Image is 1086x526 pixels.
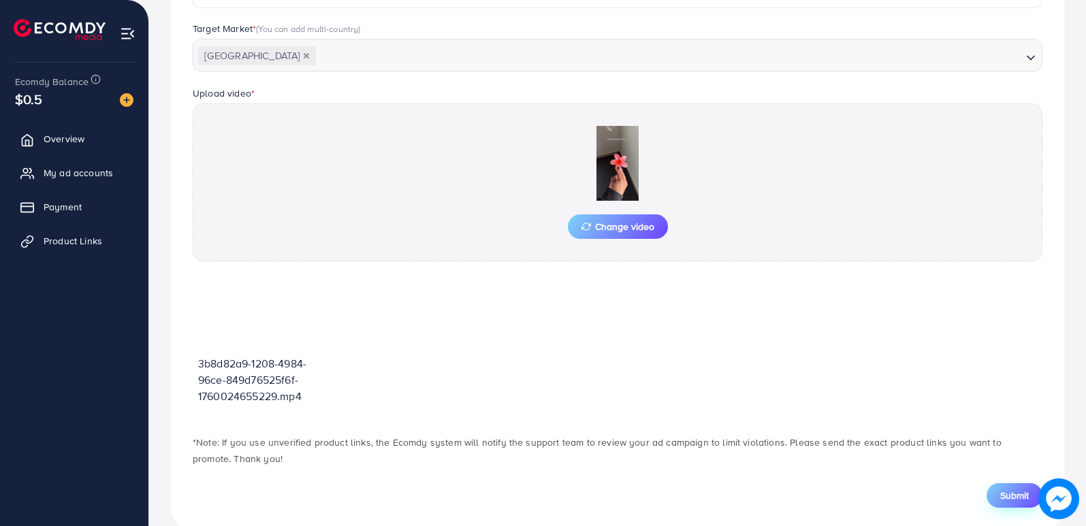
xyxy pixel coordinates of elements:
span: Overview [44,132,84,146]
img: Preview Image [549,126,686,201]
img: logo [14,19,106,40]
div: Search for option [193,39,1042,71]
label: Upload video [193,86,255,100]
span: Change video [581,222,654,231]
img: image [1038,478,1079,519]
span: Product Links [44,234,102,248]
img: image [120,93,133,107]
button: Change video [568,214,668,239]
span: Payment [44,200,82,214]
button: Submit [987,483,1042,508]
label: Target Market [193,22,361,35]
a: Overview [10,125,138,152]
span: (You can add multi-country) [256,22,360,35]
span: My ad accounts [44,166,113,180]
button: Deselect Pakistan [303,52,310,59]
span: Submit [1000,489,1029,502]
input: Search for option [317,46,1021,67]
a: My ad accounts [10,159,138,186]
p: *Note: If you use unverified product links, the Ecomdy system will notify the support team to rev... [193,434,1042,467]
img: menu [120,26,135,42]
p: 3b8d82a9-1208-4984-96ce-849d76525f6f-1760024655229.mp4 [198,355,328,404]
a: Product Links [10,227,138,254]
span: $0.5 [14,88,44,111]
span: [GEOGRAPHIC_DATA] [198,46,316,65]
span: Ecomdy Balance [15,75,89,88]
a: Payment [10,193,138,220]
